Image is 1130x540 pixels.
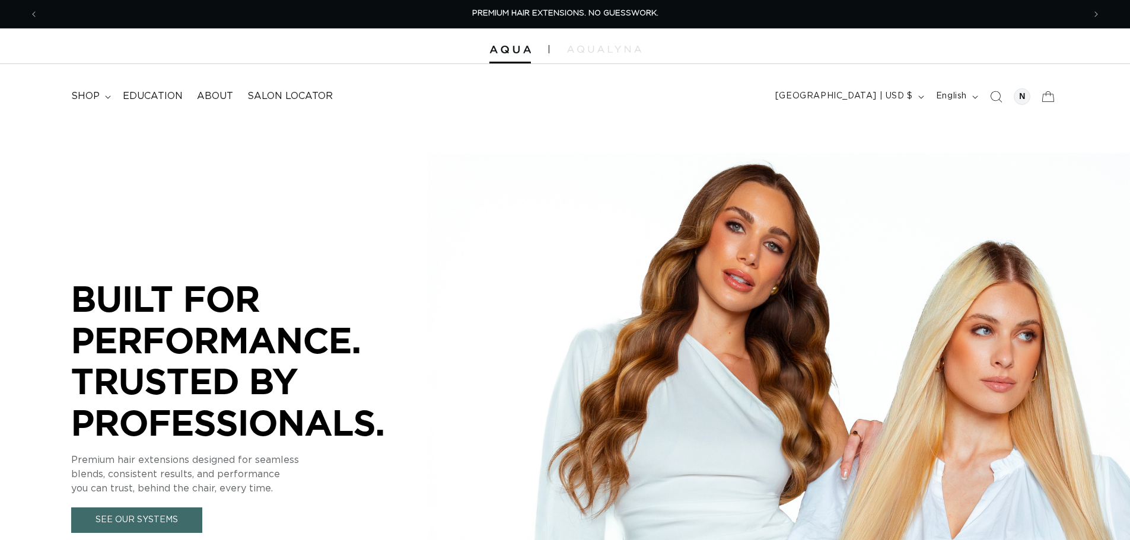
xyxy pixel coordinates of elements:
a: Salon Locator [240,83,340,110]
span: PREMIUM HAIR EXTENSIONS. NO GUESSWORK. [472,9,658,17]
button: English [929,85,983,108]
span: About [197,90,233,103]
span: Education [123,90,183,103]
span: English [936,90,967,103]
img: Aqua Hair Extensions [489,46,531,54]
button: Next announcement [1083,3,1109,25]
button: Previous announcement [21,3,47,25]
p: BUILT FOR PERFORMANCE. TRUSTED BY PROFESSIONALS. [71,278,427,443]
summary: shop [64,83,116,110]
summary: Search [983,84,1009,110]
button: [GEOGRAPHIC_DATA] | USD $ [768,85,929,108]
p: Premium hair extensions designed for seamless blends, consistent results, and performance you can... [71,453,427,496]
a: See Our Systems [71,507,202,533]
span: [GEOGRAPHIC_DATA] | USD $ [775,90,913,103]
span: shop [71,90,100,103]
a: About [190,83,240,110]
span: Salon Locator [247,90,333,103]
img: aqualyna.com [567,46,641,53]
a: Education [116,83,190,110]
